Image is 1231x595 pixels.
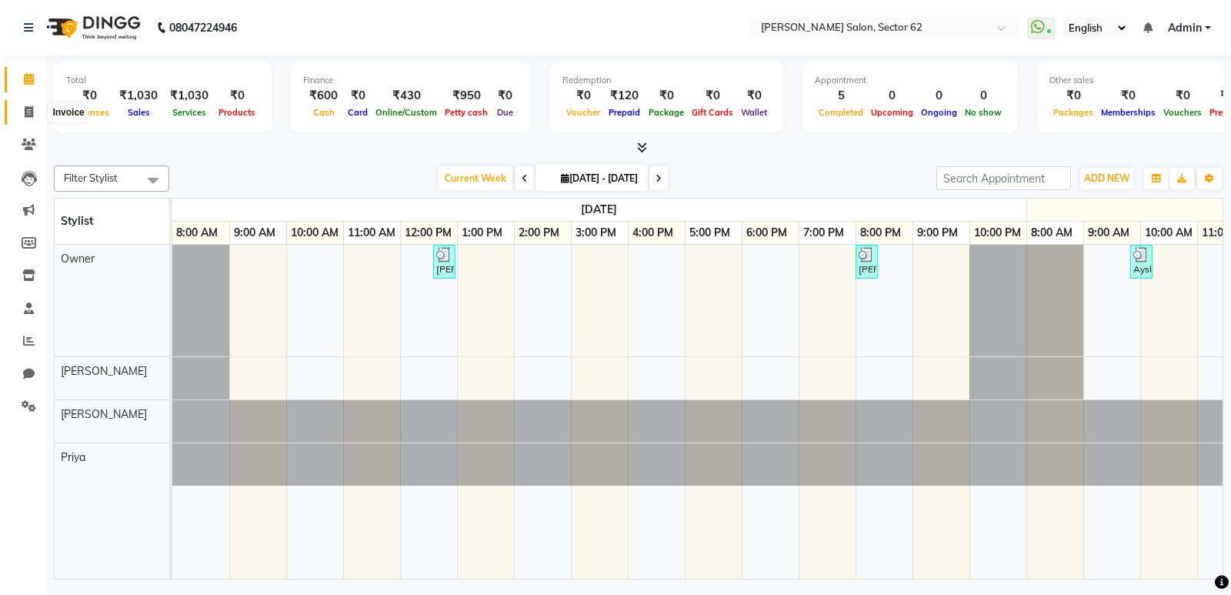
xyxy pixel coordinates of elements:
[913,222,962,244] a: 9:00 PM
[39,6,145,49] img: logo
[164,87,215,105] div: ₹1,030
[562,74,771,87] div: Redemption
[66,87,113,105] div: ₹0
[61,214,93,228] span: Stylist
[344,107,372,118] span: Card
[686,222,734,244] a: 5:00 PM
[493,107,517,118] span: Due
[124,107,154,118] span: Sales
[1168,20,1202,36] span: Admin
[557,172,642,184] span: [DATE] - [DATE]
[458,222,506,244] a: 1:00 PM
[867,87,917,105] div: 0
[857,247,876,276] div: [PERSON_NAME], TK02, 08:00 PM-08:05 PM, Threading Eyebrow
[645,87,688,105] div: ₹0
[562,87,604,105] div: ₹0
[604,87,645,105] div: ₹120
[1084,172,1129,184] span: ADD NEW
[61,450,85,464] span: Priya
[61,252,95,266] span: Owner
[61,407,147,421] span: [PERSON_NAME]
[48,103,88,122] div: Invoice
[1141,222,1196,244] a: 10:00 AM
[799,222,848,244] a: 7:00 PM
[215,87,259,105] div: ₹0
[435,247,454,276] div: [PERSON_NAME], TK01, 12:35 PM-12:40 PM, Threading Upper Lips
[605,107,644,118] span: Prepaid
[645,107,688,118] span: Package
[688,87,737,105] div: ₹0
[1132,247,1151,276] div: Aysha, TK01, 09:50 AM-10:05 AM, Threading Eyebrow,Waxing Upper Lips
[1027,222,1076,244] a: 8:00 AM
[372,107,441,118] span: Online/Custom
[1097,107,1159,118] span: Memberships
[441,107,492,118] span: Petty cash
[441,87,492,105] div: ₹950
[372,87,441,105] div: ₹430
[1084,222,1133,244] a: 9:00 AM
[961,87,1006,105] div: 0
[815,107,867,118] span: Completed
[1080,168,1133,189] button: ADD NEW
[64,172,118,184] span: Filter Stylist
[970,222,1025,244] a: 10:00 PM
[867,107,917,118] span: Upcoming
[303,87,344,105] div: ₹600
[815,74,1006,87] div: Appointment
[917,107,961,118] span: Ongoing
[1049,87,1097,105] div: ₹0
[688,107,737,118] span: Gift Cards
[169,6,237,49] b: 08047224946
[230,222,279,244] a: 9:00 AM
[215,107,259,118] span: Products
[168,107,210,118] span: Services
[577,199,621,221] a: September 29, 2025
[1049,107,1097,118] span: Packages
[917,87,961,105] div: 0
[61,364,147,378] span: [PERSON_NAME]
[66,74,259,87] div: Total
[287,222,342,244] a: 10:00 AM
[303,74,519,87] div: Finance
[562,107,604,118] span: Voucher
[1097,87,1159,105] div: ₹0
[113,87,164,105] div: ₹1,030
[309,107,339,118] span: Cash
[492,87,519,105] div: ₹0
[439,166,512,190] span: Current Week
[1159,107,1206,118] span: Vouchers
[1159,87,1206,105] div: ₹0
[961,107,1006,118] span: No show
[344,222,399,244] a: 11:00 AM
[572,222,620,244] a: 3:00 PM
[172,222,222,244] a: 8:00 AM
[856,222,905,244] a: 8:00 PM
[737,87,771,105] div: ₹0
[742,222,791,244] a: 6:00 PM
[629,222,677,244] a: 4:00 PM
[815,87,867,105] div: 5
[515,222,563,244] a: 2:00 PM
[737,107,771,118] span: Wallet
[401,222,455,244] a: 12:00 PM
[936,166,1071,190] input: Search Appointment
[344,87,372,105] div: ₹0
